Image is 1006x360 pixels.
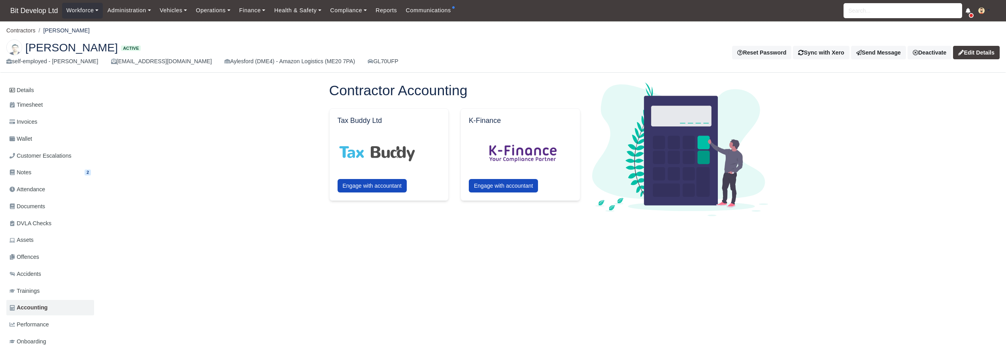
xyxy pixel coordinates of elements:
[9,219,51,228] span: DVLA Checks
[6,283,94,299] a: Trainings
[371,3,401,18] a: Reports
[235,3,270,18] a: Finance
[6,317,94,332] a: Performance
[368,57,398,66] a: GL70UFP
[9,168,31,177] span: Notes
[9,286,40,296] span: Trainings
[6,148,94,164] a: Customer Escalations
[6,216,94,231] a: DVLA Checks
[9,253,39,262] span: Offences
[36,26,90,35] li: [PERSON_NAME]
[6,27,36,34] a: Contractors
[9,185,45,194] span: Attendance
[0,33,1006,73] div: Abdul Ohid
[9,134,32,143] span: Wallet
[85,170,91,175] span: 2
[103,3,155,18] a: Administration
[6,266,94,282] a: Accidents
[6,97,94,113] a: Timesheet
[191,3,234,18] a: Operations
[6,3,62,19] a: Bit Develop Ltd
[111,57,212,66] div: [EMAIL_ADDRESS][DOMAIN_NAME]
[908,46,951,59] a: Deactivate
[844,3,962,18] input: Search...
[225,57,355,66] div: Aylesford (DME4) - Amazon Logistics (ME20 7PA)
[338,179,407,192] button: Engage with accountant
[25,42,118,53] span: [PERSON_NAME]
[6,199,94,214] a: Documents
[121,45,141,51] span: Active
[6,300,94,315] a: Accounting
[270,3,326,18] a: Health & Safety
[9,337,46,346] span: Onboarding
[953,46,1000,59] a: Edit Details
[9,303,48,312] span: Accounting
[62,3,103,18] a: Workforce
[401,3,455,18] a: Communications
[6,83,94,98] a: Details
[6,249,94,265] a: Offences
[793,46,849,59] button: Sync with Xero
[469,117,572,125] h5: K-Finance
[9,320,49,329] span: Performance
[9,117,37,126] span: Invoices
[6,165,94,180] a: Notes 2
[9,202,45,211] span: Documents
[6,114,94,130] a: Invoices
[469,179,538,192] button: Engage with accountant
[9,151,72,160] span: Customer Escalations
[329,82,580,99] h1: Contractor Accounting
[6,131,94,147] a: Wallet
[9,100,43,109] span: Timesheet
[864,268,1006,360] iframe: Chat Widget
[326,3,371,18] a: Compliance
[9,270,41,279] span: Accidents
[6,232,94,248] a: Assets
[851,46,906,59] a: Send Message
[732,46,791,59] button: Reset Password
[9,236,34,245] span: Assets
[6,182,94,197] a: Attendance
[338,117,441,125] h5: Tax Buddy Ltd
[6,57,98,66] div: self-employed - [PERSON_NAME]
[155,3,192,18] a: Vehicles
[6,334,94,349] a: Onboarding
